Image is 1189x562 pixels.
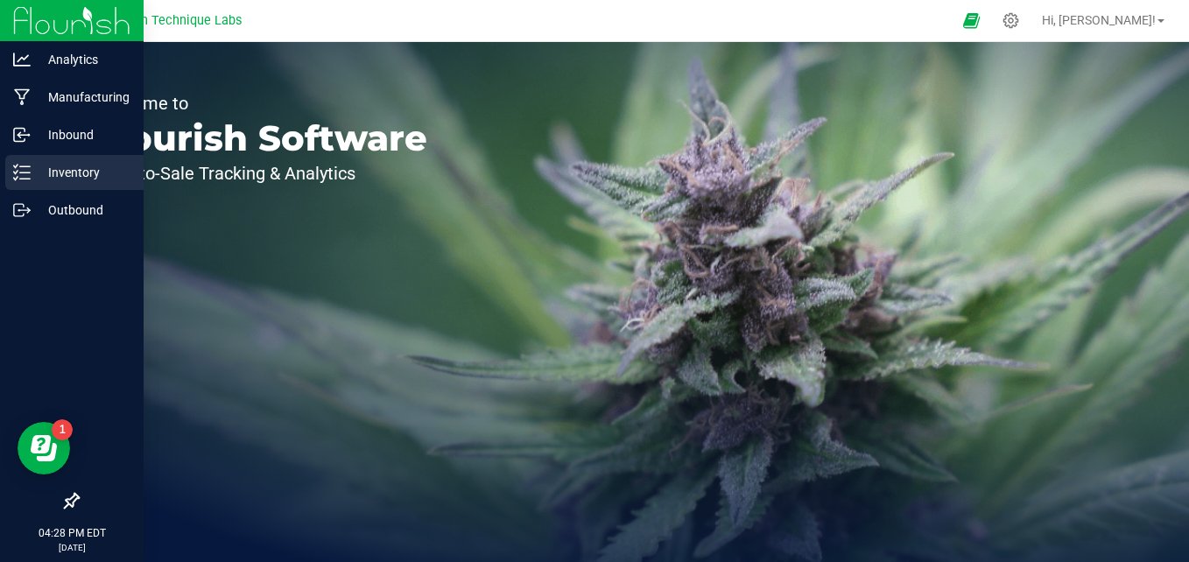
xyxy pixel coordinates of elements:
inline-svg: Analytics [13,51,31,68]
p: [DATE] [8,541,136,554]
span: Hi, [PERSON_NAME]! [1042,13,1156,27]
div: Manage settings [1000,12,1022,29]
p: 04:28 PM EDT [8,525,136,541]
span: Open Ecommerce Menu [952,4,991,38]
p: Analytics [31,49,136,70]
inline-svg: Outbound [13,201,31,219]
p: Flourish Software [95,121,427,156]
inline-svg: Inventory [13,164,31,181]
inline-svg: Inbound [13,126,31,144]
iframe: Resource center unread badge [52,419,73,440]
p: Outbound [31,200,136,221]
p: Inbound [31,124,136,145]
p: Welcome to [95,95,427,112]
p: Manufacturing [31,87,136,108]
span: Clean Technique Labs [116,13,242,28]
iframe: Resource center [18,422,70,474]
p: Inventory [31,162,136,183]
inline-svg: Manufacturing [13,88,31,106]
p: Seed-to-Sale Tracking & Analytics [95,165,427,182]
